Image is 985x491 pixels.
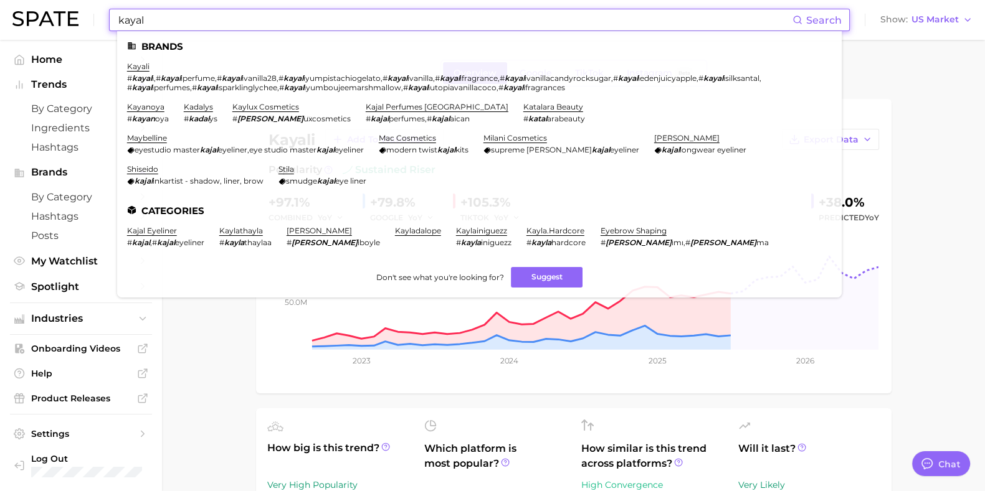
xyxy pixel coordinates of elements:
[523,83,565,92] span: ifragrances
[500,356,518,365] tspan: 2024
[10,364,152,383] a: Help
[395,226,441,235] a: kayladalope
[287,226,352,235] a: [PERSON_NAME]
[31,281,131,292] span: Spotlight
[219,226,263,235] a: kaylathayla
[31,368,131,379] span: Help
[738,441,880,471] span: Will it last?
[127,41,832,52] li: Brands
[428,83,497,92] span: iutopiavanillacoco
[152,83,190,92] span: iperfumes
[217,83,277,92] span: isparklinglychee
[192,83,197,92] span: #
[132,73,152,83] em: kayal
[31,191,131,203] span: by Category
[244,238,272,247] span: thaylaa
[31,54,131,65] span: Home
[460,73,498,83] span: ifragrance
[703,73,723,83] em: kayal
[31,343,131,354] span: Onboarding Videos
[127,73,132,83] span: #
[181,73,215,83] span: iperfume
[161,73,181,83] em: kayal
[127,73,817,92] div: , , , , , , , , , , , , ,
[232,102,299,111] a: kaylux cosmetics
[12,11,79,26] img: SPATE
[292,238,358,247] em: [PERSON_NAME]
[279,83,284,92] span: #
[197,83,217,92] em: kayal
[662,145,680,154] em: kajal
[132,238,150,247] em: kajal
[287,238,292,247] span: #
[424,441,566,482] span: Which platform is most popular?
[456,238,461,247] span: #
[389,114,425,123] span: perfumes
[806,14,842,26] span: Search
[31,313,131,324] span: Industries
[407,73,433,83] span: ivanilla
[127,238,132,247] span: #
[135,176,153,185] em: kajal
[304,83,401,92] span: iyumboujeemarshmallow
[408,83,428,92] em: kayal
[31,122,131,134] span: Ingredients
[601,238,769,247] div: ,
[437,145,455,154] em: kajal
[366,114,371,123] span: #
[10,339,152,358] a: Onboarding Videos
[376,273,503,282] span: Don't see what you're looking for?
[503,83,523,92] em: kayal
[242,73,277,83] span: ivanilla28
[366,114,508,123] div: ,
[10,207,152,226] a: Hashtags
[286,176,317,185] span: smudge
[10,389,152,408] a: Product Releases
[613,73,618,83] span: #
[155,114,169,123] span: oya
[690,238,756,247] em: [PERSON_NAME]
[551,238,586,247] span: hardcore
[218,145,247,154] span: eyeliner
[10,138,152,157] a: Hashtags
[189,114,209,123] em: kadal
[152,73,154,83] span: i
[592,145,610,154] em: kajal
[31,103,131,115] span: by Category
[698,73,703,83] span: #
[200,145,218,154] em: kajal
[911,16,959,23] span: US Market
[153,176,264,185] span: inkartist - shadow, liner, brow
[184,114,189,123] span: #
[303,114,351,123] span: uxcosmetics
[606,238,672,247] em: [PERSON_NAME]
[127,145,364,154] div: ,
[10,226,152,245] a: Posts
[127,114,132,123] span: #
[224,238,244,247] em: kayla
[31,393,131,404] span: Product Releases
[680,145,746,154] span: longwear eyeliner
[222,73,242,83] em: kayal
[31,428,131,439] span: Settings
[547,114,585,123] span: arabeauty
[638,73,697,83] span: iedenjuicyapple
[127,226,177,235] a: kajal eyeliner
[819,210,879,225] span: Predicted
[601,238,606,247] span: #
[127,238,204,247] div: ,
[132,83,152,92] em: kayal
[654,133,720,143] a: [PERSON_NAME]
[127,164,158,174] a: shiseido
[10,277,152,296] a: Spotlight
[601,226,667,235] a: eyebrow shaping
[317,176,335,185] em: kajal
[498,83,503,92] span: #
[523,102,583,111] a: katalara beauty
[249,145,316,154] span: eye studio master
[491,145,592,154] span: supreme [PERSON_NAME]
[358,238,380,247] span: iboyle
[511,267,583,288] button: Suggest
[877,12,976,28] button: ShowUS Market
[483,133,547,143] a: milani cosmetics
